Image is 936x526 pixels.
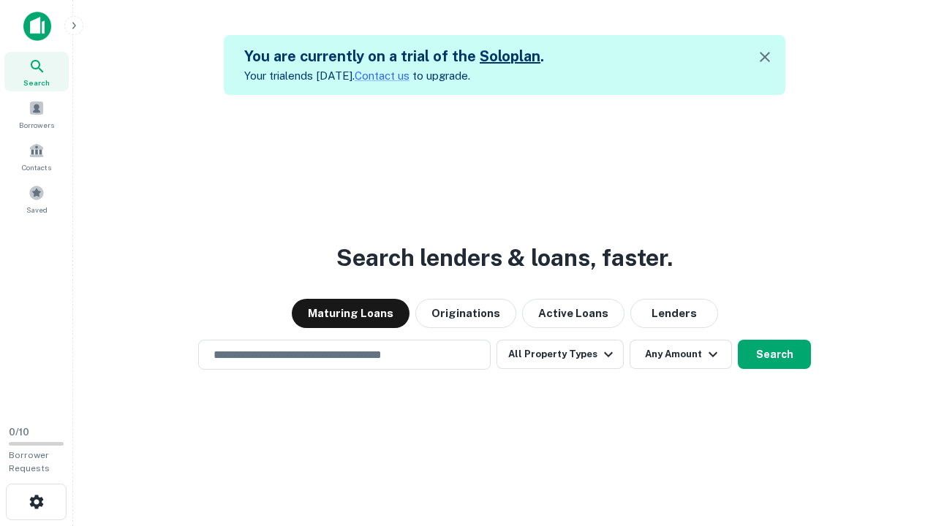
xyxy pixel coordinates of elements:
[630,299,718,328] button: Lenders
[4,52,69,91] a: Search
[355,69,409,82] a: Contact us
[23,12,51,41] img: capitalize-icon.png
[738,340,811,369] button: Search
[497,340,624,369] button: All Property Types
[863,409,936,479] iframe: Chat Widget
[244,45,544,67] h5: You are currently on a trial of the .
[22,161,51,173] span: Contacts
[522,299,624,328] button: Active Loans
[336,240,673,275] h3: Search lenders & loans, faster.
[26,204,48,216] span: Saved
[4,179,69,218] a: Saved
[480,47,540,65] a: Soloplan
[630,340,732,369] button: Any Amount
[9,450,50,473] span: Borrower Requests
[19,119,54,131] span: Borrowers
[415,299,516,328] button: Originations
[23,77,50,88] span: Search
[292,299,409,328] button: Maturing Loans
[4,94,69,134] a: Borrowers
[244,67,544,85] p: Your trial ends [DATE]. to upgrade.
[9,427,29,438] span: 0 / 10
[4,137,69,176] a: Contacts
